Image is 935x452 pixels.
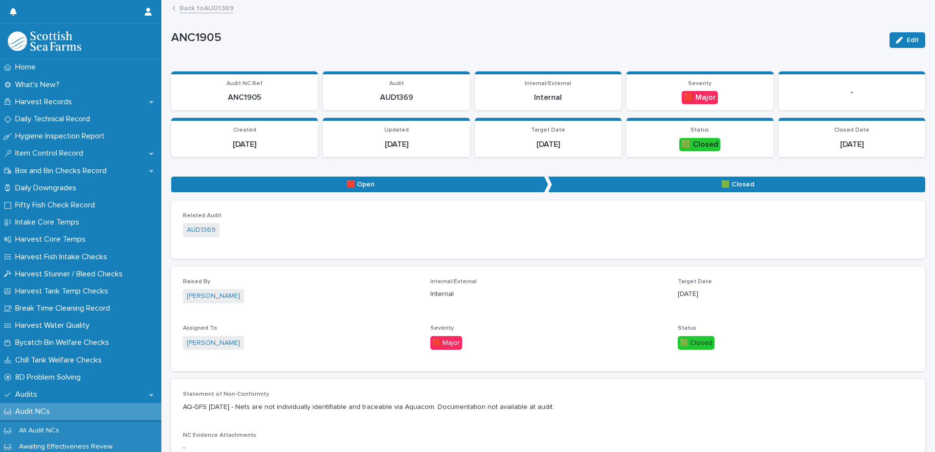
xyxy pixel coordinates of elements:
p: Item Control Record [11,149,91,158]
span: Created [233,127,256,133]
p: Bycatch Bin Welfare Checks [11,338,117,347]
p: What's New? [11,80,67,90]
span: Closed Date [834,127,869,133]
span: Internal/External [525,81,571,87]
p: ANC1905 [177,93,312,102]
span: Updated [384,127,409,133]
p: ANC1905 [171,31,882,45]
span: Raised By [183,279,210,285]
p: 🟥 Open [171,177,548,193]
span: Internal/External [430,279,477,285]
div: 🟩 Closed [678,336,714,350]
a: [PERSON_NAME] [187,338,240,348]
p: Chill Tank Welfare Checks [11,356,110,365]
p: Harvest Water Quality [11,321,97,330]
p: Audit NCs [11,407,58,416]
p: AUD1369 [329,93,464,102]
span: Edit [907,37,919,44]
span: Audit NC Ref [226,81,263,87]
p: Hygiene Inspection Report [11,132,112,141]
span: Status [690,127,709,133]
p: Home [11,63,44,72]
p: Internal [430,289,666,299]
p: [DATE] [678,289,913,299]
a: [PERSON_NAME] [187,291,240,301]
span: Target Date [531,127,565,133]
p: Internal [481,93,616,102]
p: Harvest Stunner / Bleed Checks [11,270,131,279]
div: 🟩 Closed [679,138,720,151]
p: [DATE] [481,140,616,149]
p: Break Time Cleaning Record [11,304,118,313]
p: Daily Downgrades [11,183,84,193]
span: Status [678,325,696,331]
p: [DATE] [329,140,464,149]
span: Severity [430,325,454,331]
p: Audits [11,390,45,399]
span: NC Evidence Attachments [183,432,256,438]
p: - [784,88,919,97]
p: Daily Technical Record [11,114,98,124]
p: Harvest Fish Intake Checks [11,252,115,262]
span: Audit [389,81,404,87]
p: AQ-GFS [DATE] - Nets are not individually identifiable and traceable via Aquacom. Documentation n... [183,402,913,412]
button: Edit [890,32,925,48]
span: Severity [688,81,712,87]
p: Intake Core Temps [11,218,87,227]
span: Statement of Non-Conformity [183,391,269,397]
span: Related Audit [183,213,222,219]
p: 🟩 Closed [548,177,925,193]
p: [DATE] [177,140,312,149]
p: All Audit NCs [11,427,67,435]
div: 🟥 Major [430,336,462,350]
p: Awaiting Effectiveness Revew [11,443,120,451]
p: Harvest Tank Temp Checks [11,287,116,296]
a: AUD1369 [187,225,216,235]
p: Box and Bin Checks Record [11,166,114,176]
p: [DATE] [784,140,919,149]
span: Assigned To [183,325,217,331]
a: Back toAUD1369 [179,2,234,13]
p: Fifty Fish Check Record [11,201,103,210]
img: mMrefqRFQpe26GRNOUkG [8,31,81,51]
p: Harvest Core Temps [11,235,93,244]
p: 8D Problem Solving [11,373,89,382]
div: 🟥 Major [682,91,718,104]
span: Target Date [678,279,712,285]
p: Harvest Records [11,97,80,107]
